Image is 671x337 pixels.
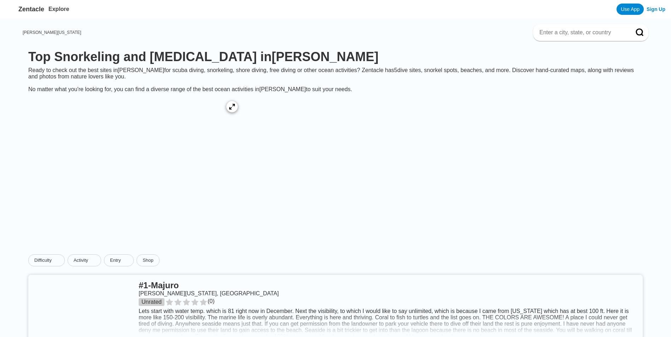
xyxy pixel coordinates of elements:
button: Activitydropdown caret [68,254,104,266]
iframe: Advertisement [164,217,507,249]
img: dropdown caret [122,258,128,263]
a: Sign Up [647,6,665,12]
img: Majuro Atoll dive site map [28,98,241,204]
input: Enter a city, state, or country [539,29,626,36]
a: [PERSON_NAME][US_STATE] [23,30,81,35]
span: Difficulty [34,258,52,263]
span: Entry [110,258,121,263]
a: Explore [48,6,69,12]
img: dropdown caret [53,258,59,263]
button: Entrydropdown caret [104,254,137,266]
button: Difficultydropdown caret [28,254,68,266]
h1: Top Snorkeling and [MEDICAL_DATA] in [PERSON_NAME] [28,49,643,64]
img: Zentacle logo [6,4,17,15]
a: Shop [137,254,159,266]
div: Ready to check out the best sites in [PERSON_NAME] for scuba diving, snorkeling, shore diving, fr... [23,67,648,93]
a: Zentacle logoZentacle [6,4,44,15]
a: Majuro Atoll dive site map [23,93,246,211]
span: Activity [74,258,88,263]
img: dropdown caret [89,258,95,263]
a: Use App [617,4,644,15]
span: Zentacle [18,6,44,13]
